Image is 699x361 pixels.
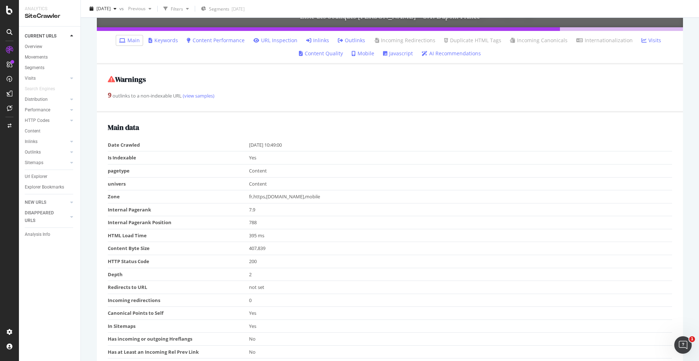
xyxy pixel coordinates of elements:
[25,32,68,40] a: CURRENT URLS
[25,6,75,12] div: Analytics
[108,123,672,131] h2: Main data
[108,294,249,307] td: Incoming redirections
[249,255,672,268] td: 200
[198,3,248,15] button: Segments[DATE]
[108,268,249,281] td: Depth
[108,320,249,333] td: In Sitemaps
[25,117,68,124] a: HTTP Codes
[249,190,672,203] td: fr,https,[DOMAIN_NAME],mobile
[25,85,55,93] div: Search Engines
[249,345,672,358] td: No
[25,53,48,61] div: Movements
[87,3,119,15] button: [DATE]
[299,50,343,57] a: Content Quality
[25,106,68,114] a: Performance
[249,139,672,151] td: [DATE] 10:49:00
[25,138,37,146] div: Inlinks
[108,216,249,229] td: Internal Pagerank Position
[108,281,249,294] td: Redirects to URL
[25,159,43,167] div: Sitemaps
[249,177,672,190] td: Content
[253,37,297,44] a: URL Inspection
[249,151,672,164] td: Yes
[249,320,672,333] td: Yes
[576,37,633,44] a: Internationalization
[25,12,75,20] div: SiteCrawler
[383,50,413,57] a: Javascript
[249,216,672,229] td: 788
[119,37,140,44] a: Main
[374,37,435,44] a: Incoming Redirections
[125,5,146,12] span: Previous
[249,203,672,216] td: 7.9
[108,164,249,178] td: pagetype
[119,5,125,12] span: vs
[108,190,249,203] td: Zone
[25,106,50,114] div: Performance
[25,64,44,72] div: Segments
[25,53,75,61] a: Movements
[108,75,672,83] h2: Warnings
[25,138,68,146] a: Inlinks
[25,43,42,51] div: Overview
[25,96,68,103] a: Distribution
[25,173,75,180] a: Url Explorer
[25,85,62,93] a: Search Engines
[25,173,47,180] div: Url Explorer
[352,50,374,57] a: Mobile
[25,64,75,72] a: Segments
[641,37,661,44] a: Visits
[108,333,249,346] td: Has incoming or outgoing Hreflangs
[25,75,68,82] a: Visits
[444,37,501,44] a: Duplicate HTML Tags
[338,37,365,44] a: Outlinks
[689,336,695,342] span: 1
[25,159,68,167] a: Sitemaps
[25,148,68,156] a: Outlinks
[25,127,75,135] a: Content
[674,336,692,354] iframe: Intercom live chat
[249,333,672,346] td: No
[422,50,481,57] a: AI Recommendations
[25,96,48,103] div: Distribution
[108,242,249,255] td: Content Byte Size
[25,127,40,135] div: Content
[25,209,68,225] a: DISAPPEARED URLS
[108,203,249,216] td: Internal Pagerank
[108,151,249,164] td: Is Indexable
[108,229,249,242] td: HTML Load Time
[171,5,183,12] div: Filters
[25,183,75,191] a: Explorer Bookmarks
[510,37,568,44] a: Incoming Canonicals
[125,3,154,15] button: Previous
[25,148,41,156] div: Outlinks
[25,199,46,206] div: NEW URLS
[249,268,672,281] td: 2
[108,307,249,320] td: Canonical Points to Self
[25,199,68,206] a: NEW URLS
[182,92,214,99] a: (view samples)
[25,231,75,238] a: Analysis Info
[187,37,245,44] a: Content Performance
[249,284,669,291] div: not set
[108,139,249,151] td: Date Crawled
[249,229,672,242] td: 395 ms
[96,5,111,12] span: 2025 Sep. 9th
[232,6,245,12] div: [DATE]
[108,345,249,358] td: Has at Least an Incoming Rel Prev Link
[108,91,111,99] strong: 9
[149,37,178,44] a: Keywords
[161,3,192,15] button: Filters
[25,183,64,191] div: Explorer Bookmarks
[249,310,669,317] div: Yes
[108,91,672,100] div: outlinks to a non-indexable URL
[25,209,62,225] div: DISAPPEARED URLS
[25,75,36,82] div: Visits
[25,117,50,124] div: HTTP Codes
[25,231,50,238] div: Analysis Info
[306,37,329,44] a: Inlinks
[209,6,229,12] span: Segments
[249,242,672,255] td: 407,839
[249,294,672,307] td: 0
[25,32,56,40] div: CURRENT URLS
